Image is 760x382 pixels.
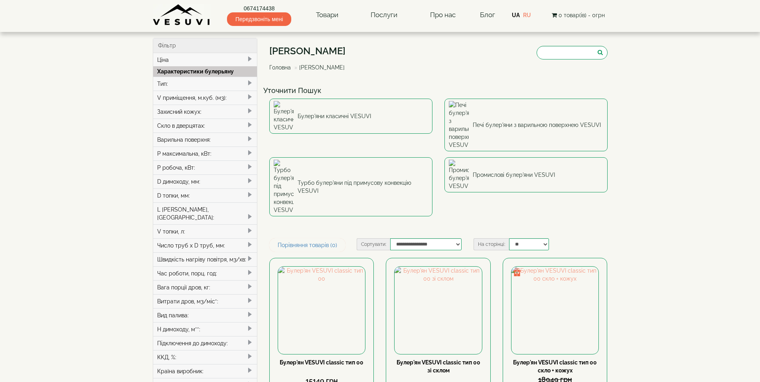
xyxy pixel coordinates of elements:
div: Підключення до димоходу: [153,336,257,350]
a: RU [523,12,531,18]
a: Булер'ян VESUVI classic тип 00 [280,359,363,366]
div: L [PERSON_NAME], [GEOGRAPHIC_DATA]: [153,202,257,224]
div: V топки, л: [153,224,257,238]
div: Вага порції дров, кг: [153,280,257,294]
img: Булер'ян VESUVI classic тип 00 зі склом [395,267,482,354]
a: Послуги [363,6,405,24]
img: Турбо булер'яни під примусову конвекцію VESUVI [274,160,294,214]
a: Печі булер'яни з варильною поверхнею VESUVI Печі булер'яни з варильною поверхнею VESUVI [444,99,608,151]
a: Турбо булер'яни під примусову конвекцію VESUVI Турбо булер'яни під примусову конвекцію VESUVI [269,157,432,216]
div: D топки, мм: [153,188,257,202]
h1: [PERSON_NAME] [269,46,351,56]
label: Сортувати: [357,238,390,250]
img: Завод VESUVI [153,4,211,26]
a: Булер'ян VESUVI classic тип 00 скло + кожух [513,359,597,374]
a: Булер'ян VESUVI classic тип 00 зі склом [397,359,480,374]
div: ККД, %: [153,350,257,364]
div: Число труб x D труб, мм: [153,238,257,252]
div: P максимальна, кВт: [153,146,257,160]
a: Блог [480,11,495,19]
div: Захисний кожух: [153,105,257,119]
img: Промислові булер'яни VESUVI [449,160,469,190]
div: V приміщення, м.куб. (м3): [153,91,257,105]
div: P робоча, кВт: [153,160,257,174]
li: [PERSON_NAME] [292,63,345,71]
img: Булер'яни класичні VESUVI [274,101,294,131]
div: Час роботи, порц. год: [153,266,257,280]
div: Витрати дров, м3/міс*: [153,294,257,308]
a: Про нас [422,6,464,24]
span: Передзвоніть мені [227,12,291,26]
div: Варильна поверхня: [153,133,257,146]
a: UA [512,12,520,18]
a: Булер'яни класичні VESUVI Булер'яни класичні VESUVI [269,99,432,134]
h4: Уточнити Пошук [263,87,614,95]
button: 0 товар(ів) - 0грн [549,11,607,20]
div: Фільтр [153,38,257,53]
div: Скло в дверцятах: [153,119,257,133]
div: H димоходу, м**: [153,322,257,336]
img: Булер'ян VESUVI classic тип 00 [278,267,365,354]
a: Порівняння товарів (0) [269,238,345,252]
div: Країна виробник: [153,364,257,378]
div: Ціна [153,53,257,67]
div: Характеристики булерьяну [153,66,257,77]
a: 0674174438 [227,4,291,12]
a: Промислові булер'яни VESUVI Промислові булер'яни VESUVI [444,157,608,192]
div: Швидкість нагріву повітря, м3/хв: [153,252,257,266]
span: 0 товар(ів) - 0грн [559,12,605,18]
img: Булер'ян VESUVI classic тип 00 скло + кожух [511,267,598,354]
img: gift [513,268,521,276]
div: Тип: [153,77,257,91]
img: Печі булер'яни з варильною поверхнею VESUVI [449,101,469,149]
a: Головна [269,64,291,71]
a: Товари [308,6,346,24]
div: Вид палива: [153,308,257,322]
div: D димоходу, мм: [153,174,257,188]
label: На сторінці: [474,238,509,250]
